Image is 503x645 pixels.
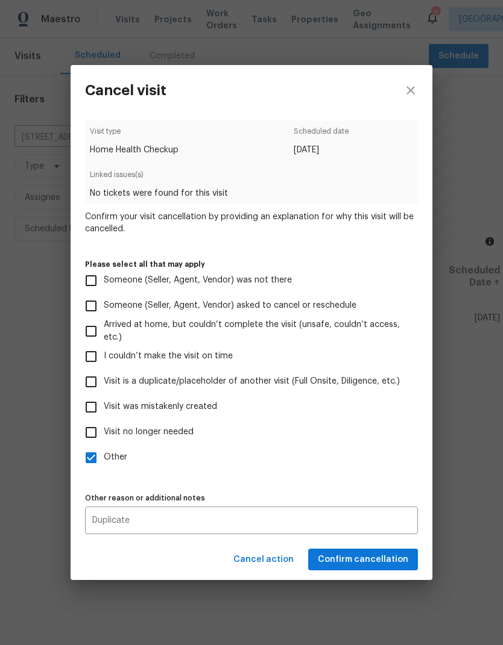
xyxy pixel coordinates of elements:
[104,400,217,413] span: Visit was mistakenly created
[85,211,418,235] span: Confirm your visit cancellation by providing an explanation for why this visit will be cancelled.
[90,169,413,187] span: Linked issues(s)
[90,125,179,144] span: Visit type
[104,319,408,344] span: Arrived at home, but couldn’t complete the visit (unsafe, couldn’t access, etc.)
[308,549,418,571] button: Confirm cancellation
[85,494,418,502] label: Other reason or additional notes
[294,144,349,156] span: [DATE]
[318,552,408,567] span: Confirm cancellation
[85,261,418,268] label: Please select all that may apply
[104,426,194,438] span: Visit no longer needed
[104,350,233,363] span: I couldn’t make the visit on time
[233,552,294,567] span: Cancel action
[229,549,299,571] button: Cancel action
[294,125,349,144] span: Scheduled date
[90,187,413,199] span: No tickets were found for this visit
[104,375,400,388] span: Visit is a duplicate/placeholder of another visit (Full Onsite, Diligence, etc.)
[389,65,432,116] button: close
[90,144,179,156] span: Home Health Checkup
[104,451,127,464] span: Other
[104,299,356,312] span: Someone (Seller, Agent, Vendor) asked to cancel or reschedule
[85,82,166,99] h3: Cancel visit
[104,274,292,287] span: Someone (Seller, Agent, Vendor) was not there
